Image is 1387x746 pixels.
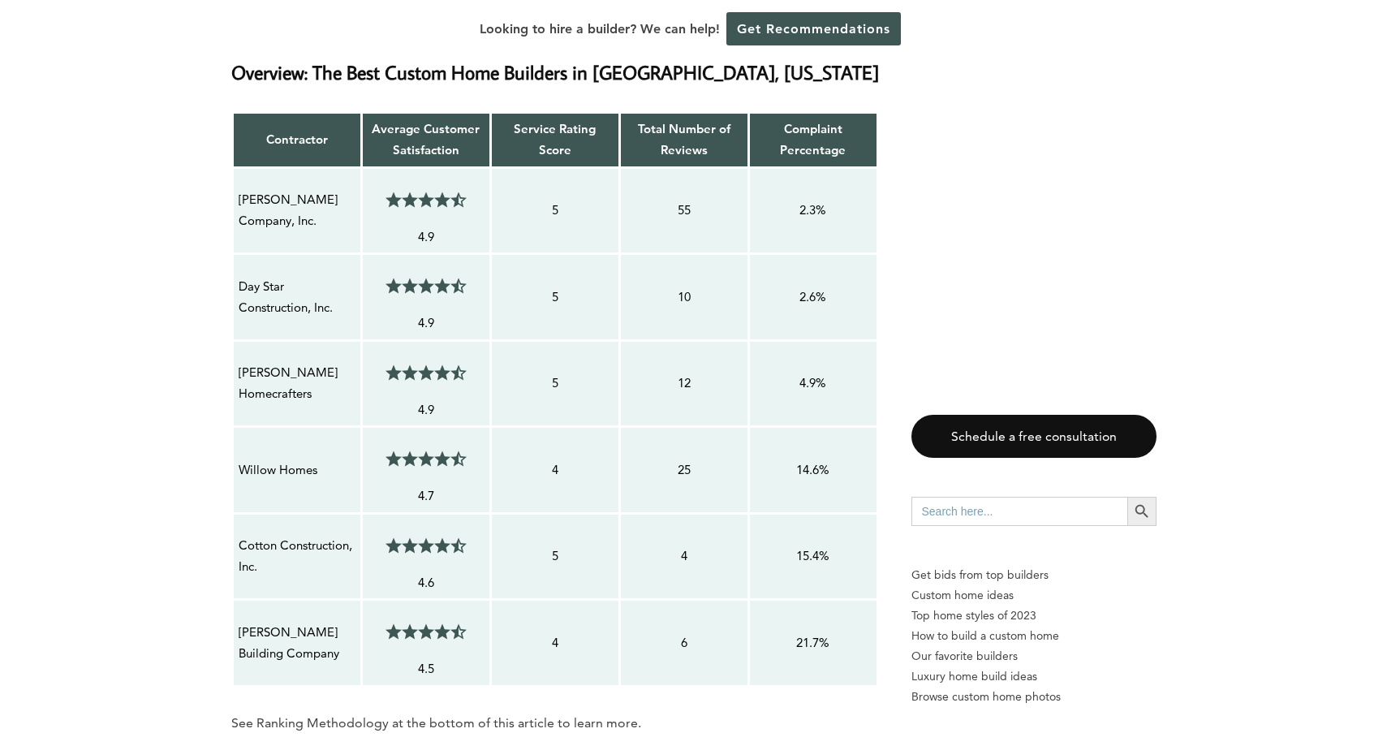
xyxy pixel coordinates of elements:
p: 2.3% [755,200,872,221]
a: Custom home ideas [911,585,1157,606]
p: 5 [497,373,614,394]
a: Luxury home build ideas [911,666,1157,687]
strong: Overview: The Best Custom Home Builders in [GEOGRAPHIC_DATA], [US_STATE] [231,59,879,84]
p: 55 [626,200,743,221]
p: [PERSON_NAME] Company, Inc. [239,189,355,232]
strong: Service Rating Score [514,121,596,157]
a: Get Recommendations [726,12,901,45]
p: 5 [497,200,614,221]
strong: Total Number of Reviews [638,121,730,157]
p: 4.9 [368,226,485,248]
p: 4.9 [368,399,485,420]
p: Cotton Construction, Inc. [239,535,355,578]
p: 4 [626,545,743,567]
p: [PERSON_NAME] Building Company [239,622,355,665]
p: 6 [626,632,743,653]
p: 4.9% [755,373,872,394]
p: 4.7 [368,485,485,507]
p: 4 [497,632,614,653]
p: 15.4% [755,545,872,567]
p: Willow Homes [239,459,355,481]
p: 4 [497,459,614,481]
a: How to build a custom home [911,626,1157,646]
p: 12 [626,373,743,394]
input: Search here... [911,497,1127,526]
p: See Ranking Methodology at the bottom of this article to learn more. [231,712,879,735]
p: 4.9 [368,313,485,334]
a: Schedule a free consultation [911,415,1157,458]
svg: Search [1133,502,1151,520]
strong: Average Customer Satisfaction [372,121,480,157]
p: 4.5 [368,658,485,679]
p: Get bids from top builders [911,565,1157,585]
a: Our favorite builders [911,646,1157,666]
strong: Complaint Percentage [780,121,846,157]
p: 2.6% [755,287,872,308]
p: 5 [497,287,614,308]
a: Browse custom home photos [911,687,1157,707]
a: Top home styles of 2023 [911,606,1157,626]
p: 5 [497,545,614,567]
p: [PERSON_NAME] Homecrafters [239,362,355,405]
p: 21.7% [755,632,872,653]
p: 14.6% [755,459,872,481]
strong: Contractor [266,132,328,147]
p: 10 [626,287,743,308]
iframe: Drift Widget Chat Controller [1306,665,1368,727]
p: Day Star Construction, Inc. [239,276,355,319]
p: 25 [626,459,743,481]
p: 4.6 [368,572,485,593]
